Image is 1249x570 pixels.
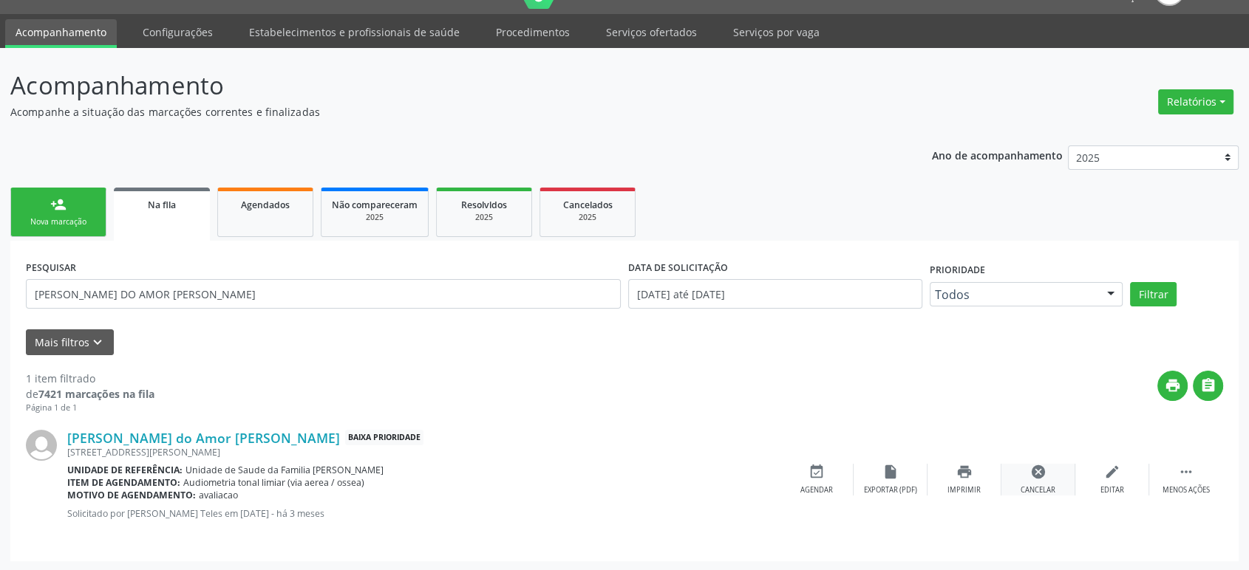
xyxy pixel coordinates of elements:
[563,199,613,211] span: Cancelados
[67,507,780,520] p: Solicitado por [PERSON_NAME] Teles em [DATE] - há 3 meses
[628,256,728,279] label: DATA DE SOLICITAÇÃO
[132,19,223,45] a: Configurações
[800,485,833,495] div: Agendar
[1193,371,1223,401] button: 
[186,464,384,476] span: Unidade de Saude da Familia [PERSON_NAME]
[345,430,423,445] span: Baixa Prioridade
[148,199,176,211] span: Na fila
[947,485,981,495] div: Imprimir
[723,19,830,45] a: Serviços por vaga
[1104,464,1120,480] i: edit
[67,464,183,476] b: Unidade de referência:
[332,212,418,223] div: 2025
[1021,485,1055,495] div: Cancelar
[551,212,624,223] div: 2025
[5,19,117,48] a: Acompanhamento
[628,279,922,309] input: Selecione um intervalo
[21,216,95,227] div: Nova marcação
[241,199,290,211] span: Agendados
[1165,377,1181,394] i: print
[935,287,1093,302] span: Todos
[486,19,580,45] a: Procedimentos
[26,402,154,414] div: Página 1 de 1
[1100,485,1124,495] div: Editar
[461,199,507,211] span: Resolvidos
[38,387,154,401] strong: 7421 marcações na fila
[930,259,985,282] label: Prioridade
[26,371,154,386] div: 1 item filtrado
[864,485,917,495] div: Exportar (PDF)
[1200,377,1216,394] i: 
[1157,371,1188,401] button: print
[67,446,780,459] div: [STREET_ADDRESS][PERSON_NAME]
[809,464,825,480] i: event_available
[199,489,238,501] span: avaliacao
[183,476,364,489] span: Audiometria tonal limiar (via aerea / ossea)
[447,212,521,223] div: 2025
[1158,89,1233,114] button: Relatórios
[89,334,106,351] i: keyboard_arrow_down
[26,329,114,355] button: Mais filtroskeyboard_arrow_down
[932,145,1063,164] p: Ano de acompanhamento
[67,430,340,446] a: [PERSON_NAME] do Amor [PERSON_NAME]
[67,489,196,501] b: Motivo de agendamento:
[26,386,154,402] div: de
[67,476,180,489] b: Item de agendamento:
[10,67,870,104] p: Acompanhamento
[596,19,707,45] a: Serviços ofertados
[50,196,67,213] div: person_add
[10,104,870,120] p: Acompanhe a situação das marcações correntes e finalizadas
[956,464,973,480] i: print
[1178,464,1194,480] i: 
[1030,464,1046,480] i: cancel
[239,19,470,45] a: Estabelecimentos e profissionais de saúde
[332,199,418,211] span: Não compareceram
[1163,485,1210,495] div: Menos ações
[1130,282,1177,307] button: Filtrar
[26,279,621,309] input: Nome, CNS
[26,430,57,461] img: img
[26,256,76,279] label: PESQUISAR
[882,464,899,480] i: insert_drive_file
